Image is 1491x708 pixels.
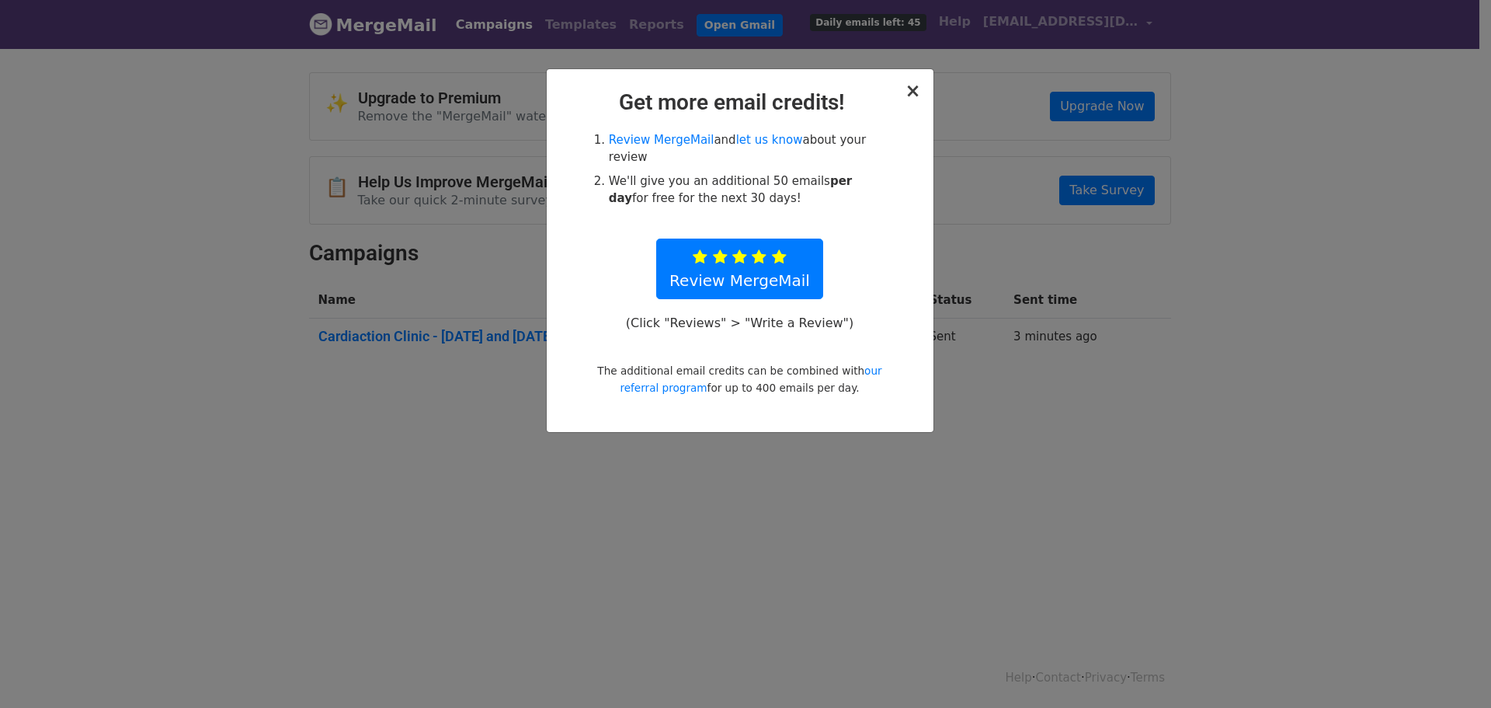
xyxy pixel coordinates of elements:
li: We'll give you an additional 50 emails for free for the next 30 days! [609,173,888,208]
a: let us know [736,133,803,147]
p: (Click "Reviews" > "Write a Review") [617,315,861,331]
iframe: Chat Widget [1413,633,1491,708]
span: × [905,80,920,102]
li: and about your review [609,131,888,166]
button: Close [905,82,920,100]
small: The additional email credits can be combined with for up to 400 emails per day. [597,364,881,394]
a: our referral program [620,364,881,394]
a: Review MergeMail [656,239,823,299]
h2: Get more email credits! [559,89,921,116]
strong: per day [609,174,852,206]
a: Review MergeMail [609,133,714,147]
